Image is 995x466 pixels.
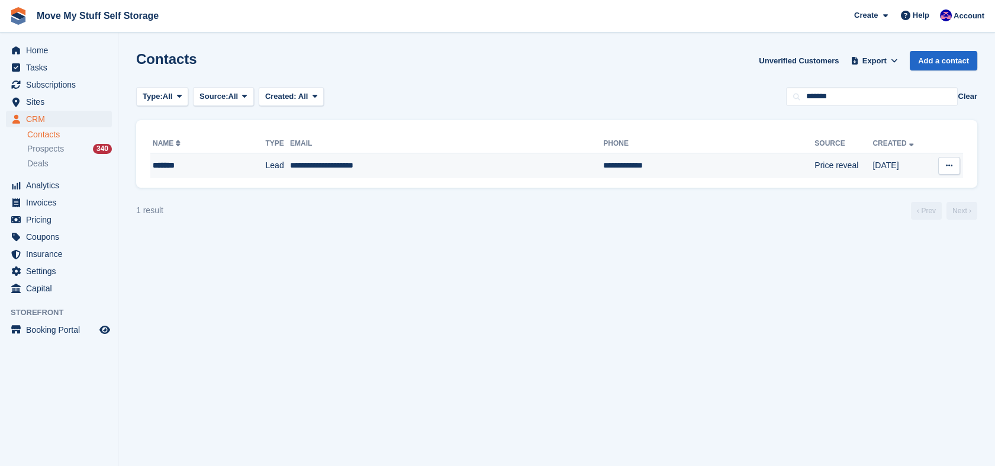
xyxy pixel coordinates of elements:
[26,280,97,297] span: Capital
[6,322,112,338] a: menu
[6,263,112,279] a: menu
[814,153,872,178] td: Price reveal
[93,144,112,154] div: 340
[946,202,977,220] a: Next
[954,10,984,22] span: Account
[6,59,112,76] a: menu
[6,94,112,110] a: menu
[26,194,97,211] span: Invoices
[266,153,291,178] td: Lead
[193,87,254,107] button: Source: All
[754,51,843,70] a: Unverified Customers
[872,153,930,178] td: [DATE]
[913,9,929,21] span: Help
[6,76,112,93] a: menu
[26,211,97,228] span: Pricing
[872,139,916,147] a: Created
[27,143,112,155] a: Prospects 340
[199,91,228,102] span: Source:
[27,158,112,170] a: Deals
[32,6,163,25] a: Move My Stuff Self Storage
[6,42,112,59] a: menu
[854,9,878,21] span: Create
[136,87,188,107] button: Type: All
[814,134,872,153] th: Source
[26,177,97,194] span: Analytics
[940,9,952,21] img: Jade Whetnall
[26,42,97,59] span: Home
[26,322,97,338] span: Booking Portal
[26,94,97,110] span: Sites
[26,229,97,245] span: Coupons
[6,194,112,211] a: menu
[98,323,112,337] a: Preview store
[26,59,97,76] span: Tasks
[298,92,308,101] span: All
[27,143,64,155] span: Prospects
[136,51,197,67] h1: Contacts
[9,7,27,25] img: stora-icon-8386f47178a22dfd0bd8f6a31ec36ba5ce8667c1dd55bd0f319d3a0aa187defe.svg
[848,51,900,70] button: Export
[259,87,324,107] button: Created: All
[26,76,97,93] span: Subscriptions
[6,177,112,194] a: menu
[958,91,977,102] button: Clear
[26,111,97,127] span: CRM
[136,204,163,217] div: 1 result
[153,139,183,147] a: Name
[862,55,887,67] span: Export
[27,158,49,169] span: Deals
[27,129,112,140] a: Contacts
[163,91,173,102] span: All
[266,134,291,153] th: Type
[290,134,603,153] th: Email
[26,246,97,262] span: Insurance
[910,51,977,70] a: Add a contact
[909,202,980,220] nav: Page
[143,91,163,102] span: Type:
[26,263,97,279] span: Settings
[6,211,112,228] a: menu
[911,202,942,220] a: Previous
[6,246,112,262] a: menu
[11,307,118,319] span: Storefront
[228,91,239,102] span: All
[6,229,112,245] a: menu
[265,92,297,101] span: Created:
[6,111,112,127] a: menu
[603,134,814,153] th: Phone
[6,280,112,297] a: menu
